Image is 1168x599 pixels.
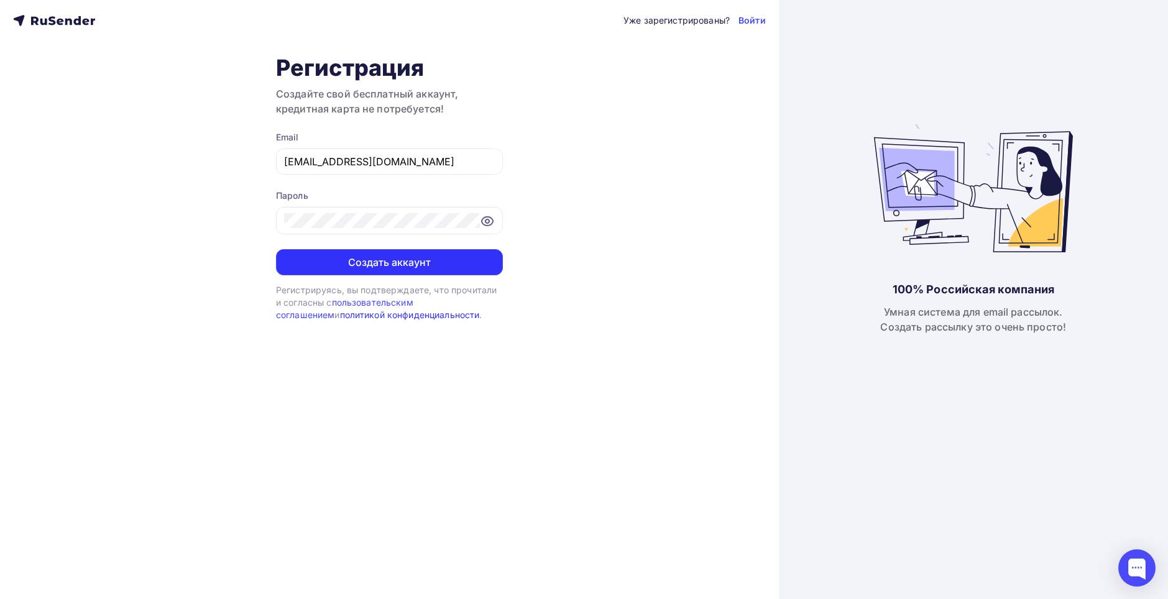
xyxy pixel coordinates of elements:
[623,14,730,27] div: Уже зарегистрированы?
[276,190,503,202] div: Пароль
[276,297,413,320] a: пользовательским соглашением
[284,154,495,169] input: Укажите свой email
[738,14,766,27] a: Войти
[340,309,480,320] a: политикой конфиденциальности
[880,304,1066,334] div: Умная система для email рассылок. Создать рассылку это очень просто!
[276,249,503,275] button: Создать аккаунт
[276,86,503,116] h3: Создайте свой бесплатный аккаунт, кредитная карта не потребуется!
[276,54,503,81] h1: Регистрация
[893,282,1054,297] div: 100% Российская компания
[276,131,503,144] div: Email
[276,284,503,322] div: Регистрируясь, вы подтверждаете, что прочитали и согласны с и .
